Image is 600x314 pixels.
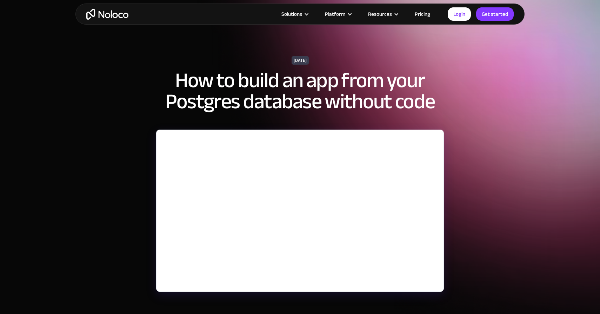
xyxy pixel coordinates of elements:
[476,7,514,21] a: Get started
[156,130,444,292] iframe: YouTube embed
[368,9,392,19] div: Resources
[273,9,316,19] div: Solutions
[292,56,309,65] div: [DATE]
[160,70,440,112] h1: How to build an app from your Postgres database without code
[359,9,406,19] div: Resources
[406,9,439,19] a: Pricing
[86,9,128,20] a: home
[325,9,345,19] div: Platform
[448,7,471,21] a: Login
[281,9,302,19] div: Solutions
[316,9,359,19] div: Platform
